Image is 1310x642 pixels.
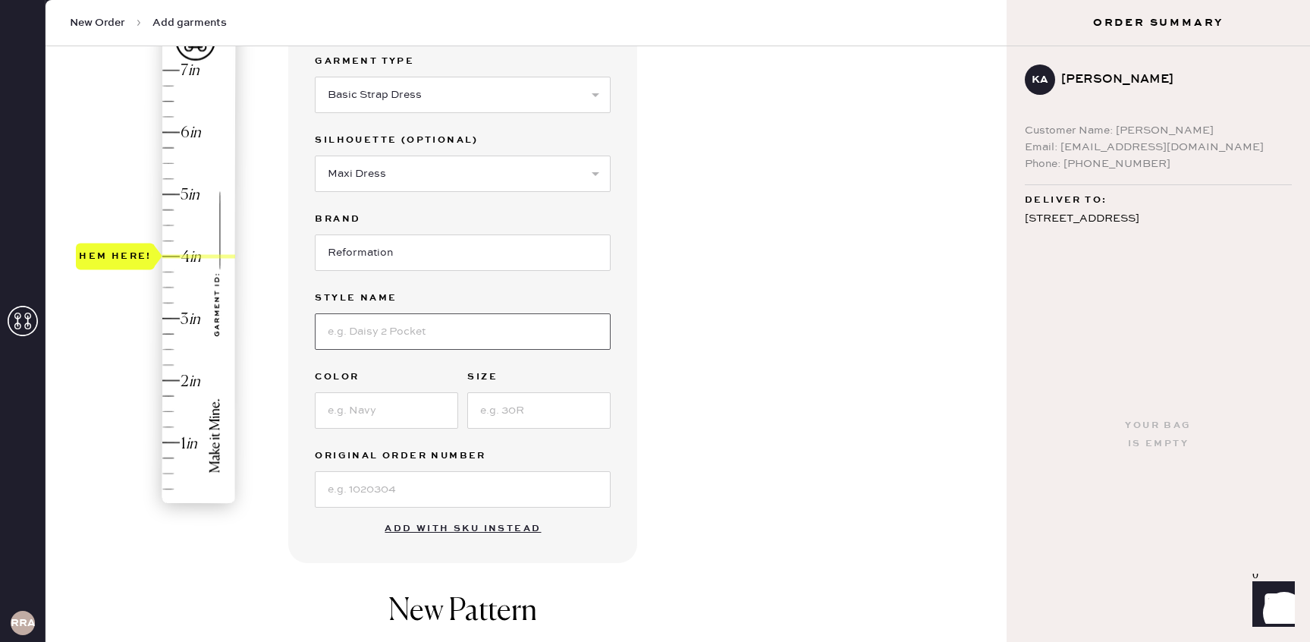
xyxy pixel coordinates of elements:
input: e.g. 30R [467,392,611,429]
label: Brand [315,210,611,228]
label: Garment Type [315,52,611,71]
div: Email: [EMAIL_ADDRESS][DOMAIN_NAME] [1025,139,1292,156]
label: Style name [315,289,611,307]
h3: kA [1032,74,1048,85]
h3: Order Summary [1007,15,1310,30]
span: Deliver to: [1025,191,1107,209]
label: Original Order Number [315,447,611,465]
h3: RRA [11,618,35,628]
span: New Order [70,15,125,30]
label: Silhouette (optional) [315,131,611,149]
span: Add garments [152,15,227,30]
input: Brand name [315,234,611,271]
input: e.g. Navy [315,392,458,429]
div: Customer Name: [PERSON_NAME] [1025,122,1292,139]
input: e.g. 1020304 [315,471,611,508]
div: Your bag is empty [1125,417,1191,453]
div: [STREET_ADDRESS] Apt 917 [GEOGRAPHIC_DATA] , PA 19146 [1025,209,1292,267]
button: Add with SKU instead [375,514,550,544]
div: [PERSON_NAME] [1061,71,1280,89]
label: Color [315,368,458,386]
div: 7 [181,61,188,81]
input: e.g. Daisy 2 Pocket [315,313,611,350]
div: Hem here! [79,247,152,266]
iframe: Front Chat [1238,574,1303,639]
div: in [188,61,199,81]
label: Size [467,368,611,386]
div: Phone: [PHONE_NUMBER] [1025,156,1292,172]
